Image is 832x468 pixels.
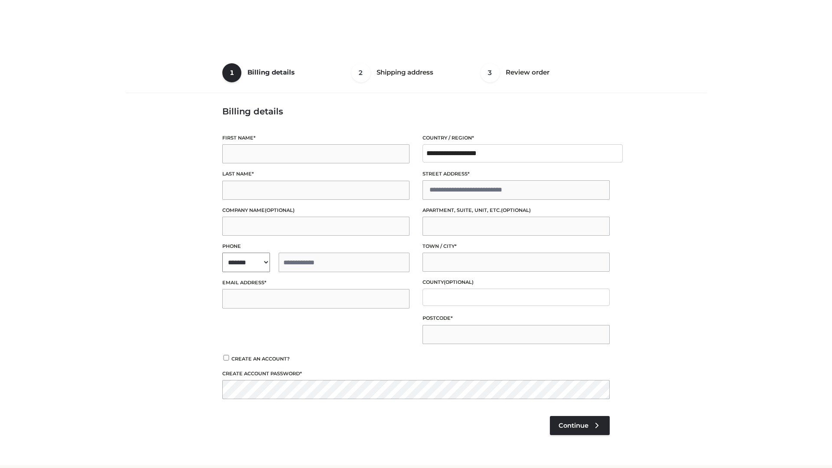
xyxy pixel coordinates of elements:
label: Country / Region [422,134,610,142]
label: Company name [222,206,409,214]
label: County [422,278,610,286]
span: 3 [481,63,500,82]
label: Street address [422,170,610,178]
a: Continue [550,416,610,435]
label: Town / City [422,242,610,250]
label: First name [222,134,409,142]
span: (optional) [444,279,474,285]
label: Create account password [222,370,610,378]
input: Create an account? [222,355,230,361]
span: Create an account? [231,356,290,362]
label: Last name [222,170,409,178]
span: 2 [351,63,370,82]
span: Continue [559,422,588,429]
span: Billing details [247,68,295,76]
span: (optional) [501,207,531,213]
span: Review order [506,68,549,76]
label: Email address [222,279,409,287]
label: Apartment, suite, unit, etc. [422,206,610,214]
span: (optional) [265,207,295,213]
h3: Billing details [222,106,610,117]
span: 1 [222,63,241,82]
span: Shipping address [377,68,433,76]
label: Phone [222,242,409,250]
label: Postcode [422,314,610,322]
